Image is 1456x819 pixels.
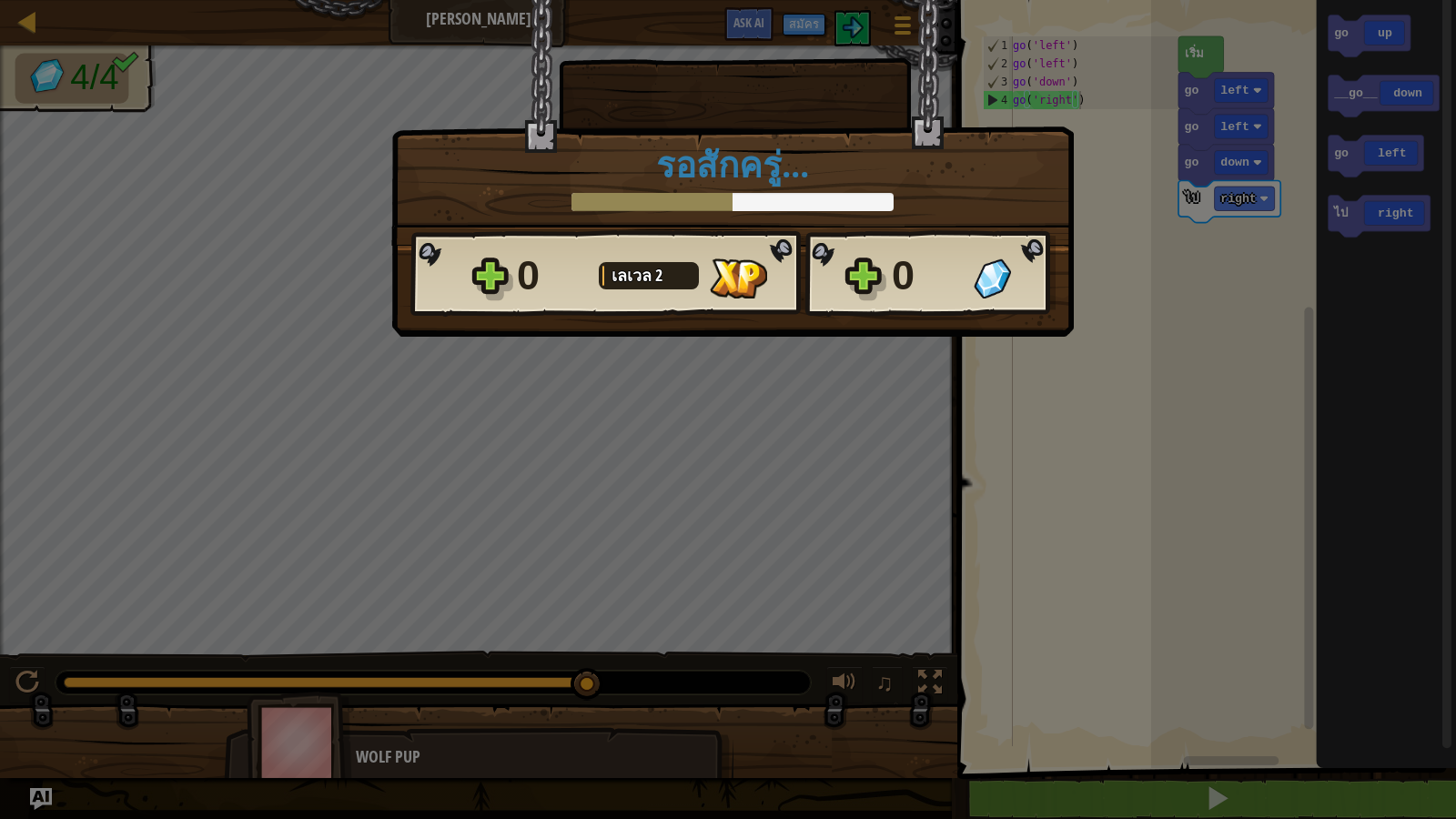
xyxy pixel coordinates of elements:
[974,258,1011,298] img: อัญมณีที่ได้มา
[655,264,662,287] span: 2
[517,247,588,305] div: 0
[892,247,963,305] div: 0
[410,146,1055,184] h1: รอสักครู่...
[710,258,767,298] img: XP ที่ได้รับ
[612,264,655,287] span: เลเวล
